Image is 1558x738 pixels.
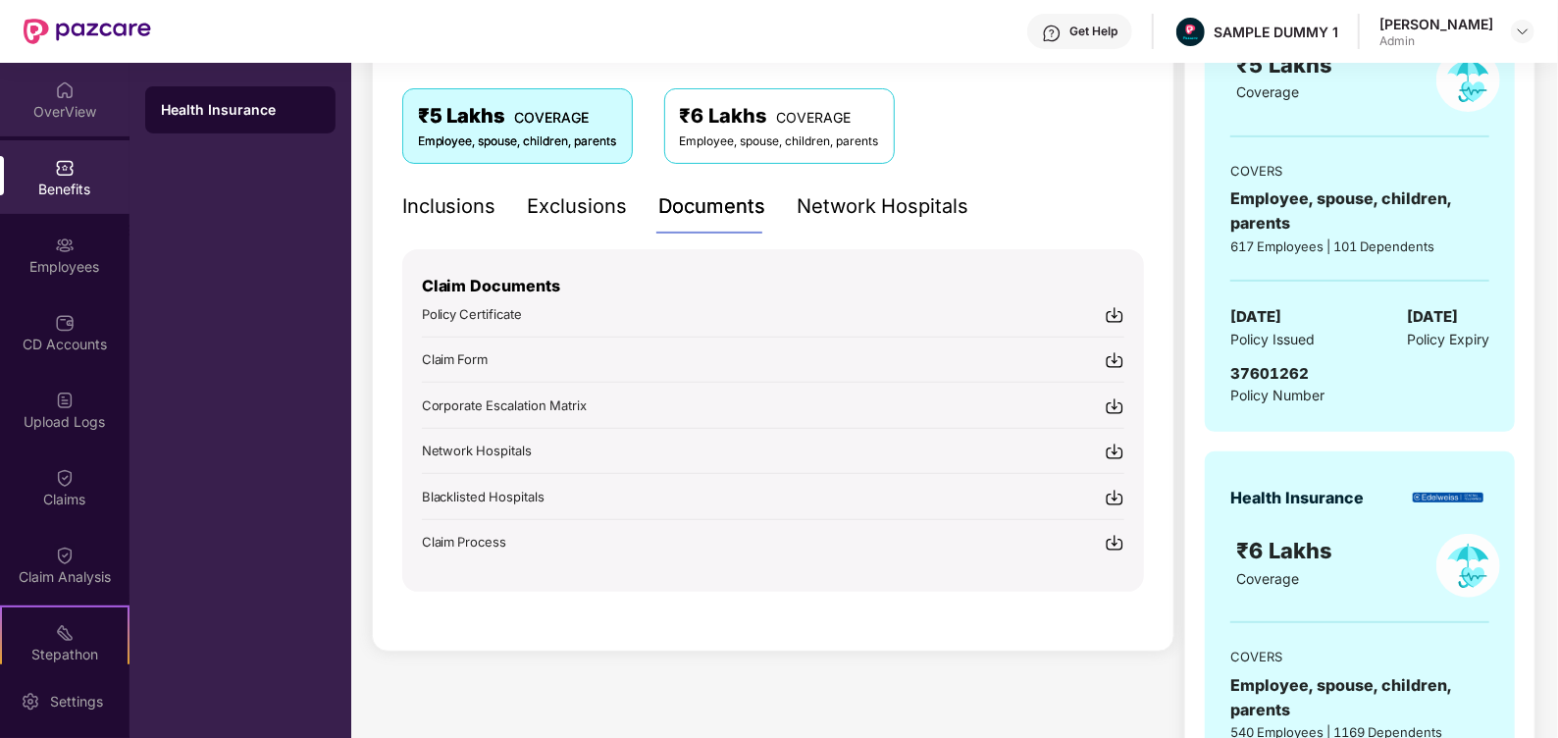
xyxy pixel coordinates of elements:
[1230,486,1364,510] div: Health Insurance
[1230,673,1489,722] div: Employee, spouse, children, parents
[1230,186,1489,236] div: Employee, spouse, children, parents
[21,692,40,712] img: svg+xml;base64,PHN2ZyBpZD0iU2V0dGluZy0yMHgyMCIgeG1sbnM9Imh0dHA6Ly93d3cudzMub3JnLzIwMDAvc3ZnIiB3aW...
[44,692,109,712] div: Settings
[55,236,75,255] img: svg+xml;base64,PHN2ZyBpZD0iRW1wbG95ZWVzIiB4bWxucz0iaHR0cDovL3d3dy53My5vcmcvMjAwMC9zdmciIHdpZHRoPS...
[1230,647,1489,666] div: COVERS
[1230,364,1309,383] span: 37601262
[402,191,496,222] div: Inclusions
[1069,24,1117,39] div: Get Help
[1230,329,1315,350] span: Policy Issued
[1230,161,1489,181] div: COVERS
[55,313,75,333] img: svg+xml;base64,PHN2ZyBpZD0iQ0RfQWNjb3VudHMiIGRhdGEtbmFtZT0iQ0QgQWNjb3VudHMiIHhtbG5zPSJodHRwOi8vd3...
[798,191,969,222] div: Network Hospitals
[515,109,590,126] span: COVERAGE
[1230,305,1281,329] span: [DATE]
[422,351,489,367] span: Claim Form
[161,100,320,120] div: Health Insurance
[422,489,545,504] span: Blacklisted Hospitals
[55,80,75,100] img: svg+xml;base64,PHN2ZyBpZD0iSG9tZSIgeG1sbnM9Imh0dHA6Ly93d3cudzMub3JnLzIwMDAvc3ZnIiB3aWR0aD0iMjAiIG...
[55,468,75,488] img: svg+xml;base64,PHN2ZyBpZD0iQ2xhaW0iIHhtbG5zPSJodHRwOi8vd3d3LnczLm9yZy8yMDAwL3N2ZyIgd2lkdGg9IjIwIi...
[1105,533,1124,553] img: svg+xml;base64,PHN2ZyBpZD0iRG93bmxvYWQtMjR4MjQiIHhtbG5zPSJodHRwOi8vd3d3LnczLm9yZy8yMDAwL3N2ZyIgd2...
[422,443,533,458] span: Network Hospitals
[1236,570,1299,587] span: Coverage
[418,132,617,151] div: Employee, spouse, children, parents
[680,132,879,151] div: Employee, spouse, children, parents
[1236,538,1338,563] span: ₹6 Lakhs
[1230,237,1489,256] div: 617 Employees | 101 Dependents
[1407,305,1458,329] span: [DATE]
[2,645,128,664] div: Stepathon
[1407,329,1489,350] span: Policy Expiry
[1379,33,1493,49] div: Admin
[1230,387,1324,403] span: Policy Number
[422,397,588,413] span: Corporate Escalation Matrix
[422,306,523,322] span: Policy Certificate
[1214,23,1338,41] div: SAMPLE DUMMY 1
[1176,18,1205,46] img: Pazcare_Alternative_logo-01-01.png
[1105,488,1124,507] img: svg+xml;base64,PHN2ZyBpZD0iRG93bmxvYWQtMjR4MjQiIHhtbG5zPSJodHRwOi8vd3d3LnczLm9yZy8yMDAwL3N2ZyIgd2...
[418,101,617,132] div: ₹5 Lakhs
[24,19,151,44] img: New Pazcare Logo
[55,158,75,178] img: svg+xml;base64,PHN2ZyBpZD0iQmVuZWZpdHMiIHhtbG5zPSJodHRwOi8vd3d3LnczLm9yZy8yMDAwL3N2ZyIgd2lkdGg9Ij...
[55,623,75,643] img: svg+xml;base64,PHN2ZyB4bWxucz0iaHR0cDovL3d3dy53My5vcmcvMjAwMC9zdmciIHdpZHRoPSIyMSIgaGVpZ2h0PSIyMC...
[1379,15,1493,33] div: [PERSON_NAME]
[55,546,75,565] img: svg+xml;base64,PHN2ZyBpZD0iQ2xhaW0iIHhtbG5zPSJodHRwOi8vd3d3LnczLm9yZy8yMDAwL3N2ZyIgd2lkdGg9IjIwIi...
[1436,534,1500,598] img: policyIcon
[1515,24,1531,39] img: svg+xml;base64,PHN2ZyBpZD0iRHJvcGRvd24tMzJ4MzIiIHhtbG5zPSJodHRwOi8vd3d3LnczLm9yZy8yMDAwL3N2ZyIgd2...
[422,534,507,550] span: Claim Process
[1413,493,1482,503] img: insurerLogo
[1105,442,1124,461] img: svg+xml;base64,PHN2ZyBpZD0iRG93bmxvYWQtMjR4MjQiIHhtbG5zPSJodHRwOi8vd3d3LnczLm9yZy8yMDAwL3N2ZyIgd2...
[402,36,487,65] span: Covers
[1105,305,1124,325] img: svg+xml;base64,PHN2ZyBpZD0iRG93bmxvYWQtMjR4MjQiIHhtbG5zPSJodHRwOi8vd3d3LnczLm9yZy8yMDAwL3N2ZyIgd2...
[680,101,879,132] div: ₹6 Lakhs
[528,191,628,222] div: Exclusions
[1042,24,1062,43] img: svg+xml;base64,PHN2ZyBpZD0iSGVscC0zMngzMiIgeG1sbnM9Imh0dHA6Ly93d3cudzMub3JnLzIwMDAvc3ZnIiB3aWR0aD...
[659,191,766,222] div: Documents
[1236,83,1299,100] span: Coverage
[1436,48,1500,112] img: policyIcon
[1236,52,1338,78] span: ₹5 Lakhs
[1105,396,1124,416] img: svg+xml;base64,PHN2ZyBpZD0iRG93bmxvYWQtMjR4MjQiIHhtbG5zPSJodHRwOi8vd3d3LnczLm9yZy8yMDAwL3N2ZyIgd2...
[422,274,1125,298] p: Claim Documents
[1105,350,1124,370] img: svg+xml;base64,PHN2ZyBpZD0iRG93bmxvYWQtMjR4MjQiIHhtbG5zPSJodHRwOi8vd3d3LnczLm9yZy8yMDAwL3N2ZyIgd2...
[55,391,75,410] img: svg+xml;base64,PHN2ZyBpZD0iVXBsb2FkX0xvZ3MiIGRhdGEtbmFtZT0iVXBsb2FkIExvZ3MiIHhtbG5zPSJodHRwOi8vd3...
[777,109,852,126] span: COVERAGE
